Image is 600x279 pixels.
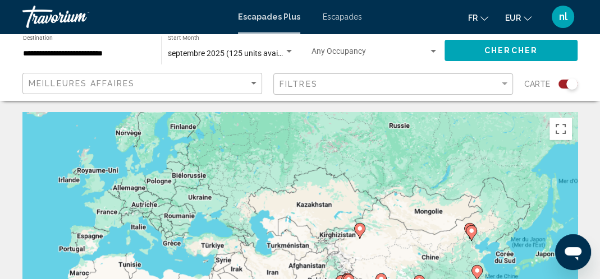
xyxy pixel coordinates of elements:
[29,79,259,89] mat-select: Sort by
[468,10,488,26] button: Changer de langue
[29,79,135,88] span: Meilleures affaires
[273,73,513,96] button: Filter
[280,80,318,89] span: Filtres
[168,49,297,58] span: septembre 2025 (125 units available)
[22,6,227,28] a: Travorium
[549,118,572,140] button: Passer en plein écran
[484,46,538,55] span: Chercher
[559,11,567,22] font: nl
[468,13,478,22] font: fr
[445,40,578,61] button: Chercher
[238,12,300,21] a: Escapades Plus
[548,5,578,29] button: Menu utilisateur
[505,10,532,26] button: Changer de devise
[505,13,521,22] font: EUR
[555,234,591,270] iframe: Bouton de lancement de la fenêtre de messagerie
[323,12,362,21] a: Escapades
[524,76,550,92] span: Carte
